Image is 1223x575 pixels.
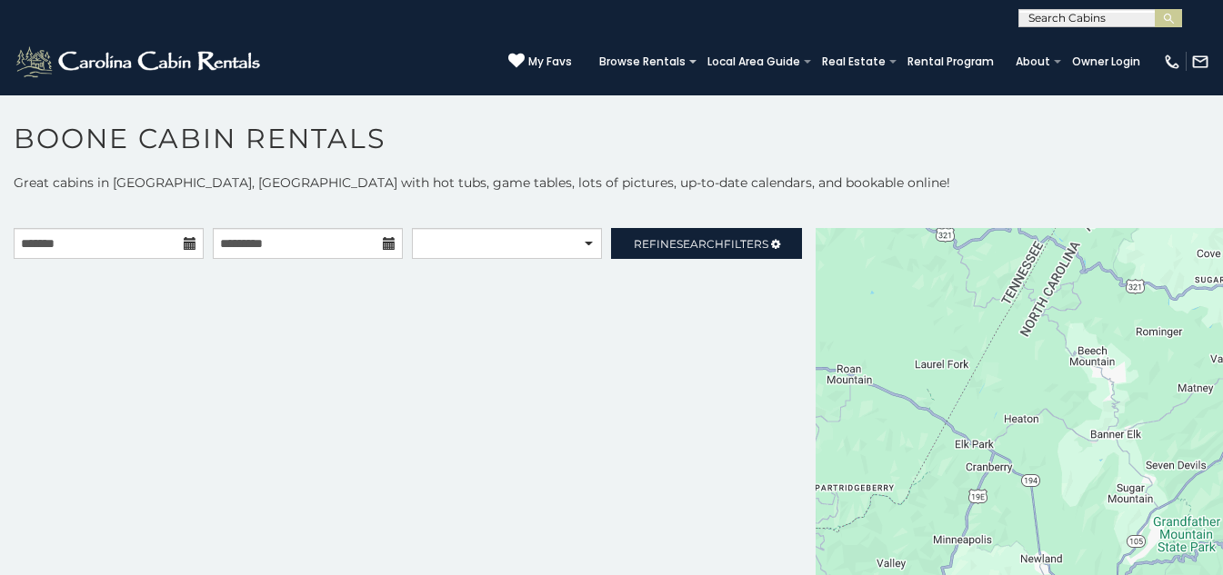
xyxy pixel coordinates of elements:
a: Real Estate [813,49,895,74]
a: Rental Program [898,49,1003,74]
a: Owner Login [1063,49,1149,74]
img: White-1-2.png [14,44,266,80]
a: RefineSearchFilters [611,228,801,259]
a: Browse Rentals [590,49,695,74]
span: My Favs [528,54,572,70]
a: My Favs [508,53,572,71]
a: About [1007,49,1059,74]
a: Local Area Guide [698,49,809,74]
span: Search [677,237,724,251]
span: Refine Filters [634,237,768,251]
img: phone-regular-white.png [1163,53,1181,71]
img: mail-regular-white.png [1191,53,1209,71]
